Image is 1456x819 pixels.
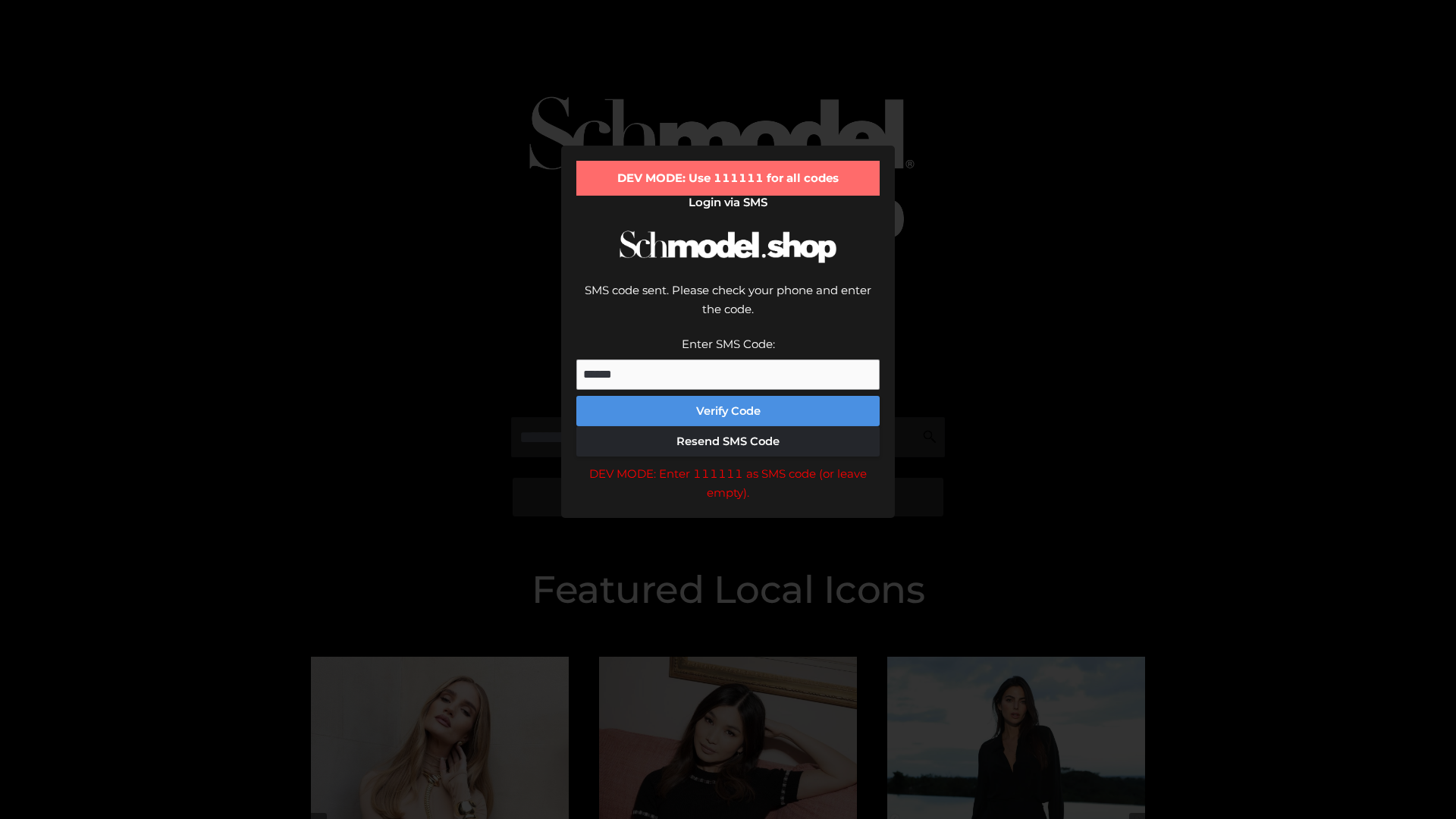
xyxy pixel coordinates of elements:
button: Resend SMS Code [576,426,880,457]
label: Enter SMS Code: [682,337,775,351]
img: Schmodel Logo [614,217,842,277]
div: DEV MODE: Enter 111111 as SMS code (or leave empty). [576,464,880,503]
div: DEV MODE: Use 111111 for all codes [576,161,880,196]
div: SMS code sent. Please check your phone and enter the code. [576,281,880,334]
button: Verify Code [576,396,880,426]
h2: Login via SMS [576,196,880,209]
